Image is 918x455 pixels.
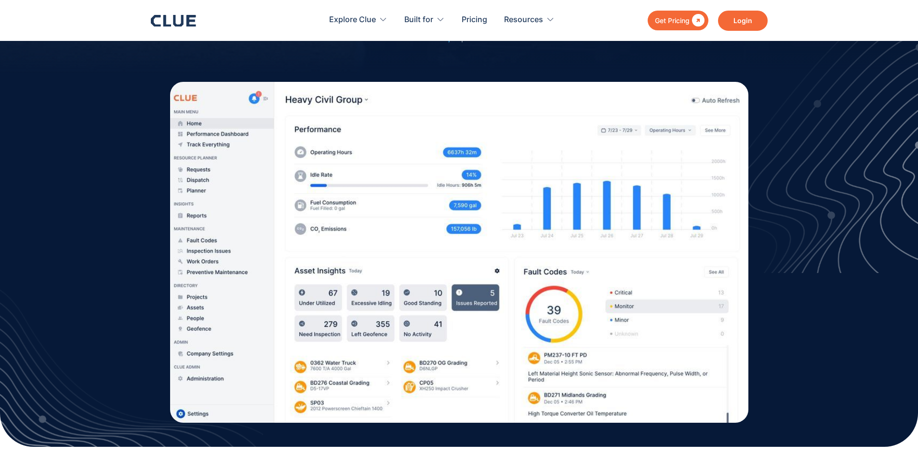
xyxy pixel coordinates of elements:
[504,5,555,35] div: Resources
[404,5,433,35] div: Built for
[329,5,387,35] div: Explore Clue
[170,82,748,423] img: Best practice dashboard design for construction equipment management software
[648,11,708,30] a: Get Pricing
[718,11,768,31] a: Login
[462,5,487,35] a: Pricing
[690,14,705,26] div: 
[329,5,376,35] div: Explore Clue
[745,320,918,455] iframe: Chat Widget
[404,5,445,35] div: Built for
[504,5,543,35] div: Resources
[655,14,690,26] div: Get Pricing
